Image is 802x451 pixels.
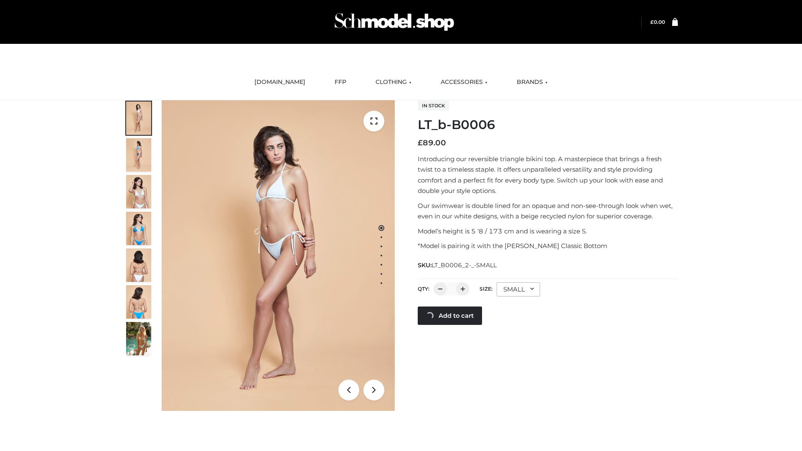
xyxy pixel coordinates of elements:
[418,138,423,147] span: £
[126,285,151,319] img: ArielClassicBikiniTop_CloudNine_AzureSky_OW114ECO_8-scaled.jpg
[431,261,497,269] span: LT_B0006_2-_-SMALL
[418,286,429,292] label: QTY:
[126,101,151,135] img: ArielClassicBikiniTop_CloudNine_AzureSky_OW114ECO_1-scaled.jpg
[650,19,665,25] bdi: 0.00
[332,5,457,38] img: Schmodel Admin 964
[480,286,492,292] label: Size:
[126,248,151,282] img: ArielClassicBikiniTop_CloudNine_AzureSky_OW114ECO_7-scaled.jpg
[418,200,678,222] p: Our swimwear is double lined for an opaque and non-see-through look when wet, even in our white d...
[650,19,654,25] span: £
[510,73,554,91] a: BRANDS
[162,100,395,411] img: ArielClassicBikiniTop_CloudNine_AzureSky_OW114ECO_1
[418,154,678,196] p: Introducing our reversible triangle bikini top. A masterpiece that brings a fresh twist to a time...
[248,73,312,91] a: [DOMAIN_NAME]
[126,138,151,172] img: ArielClassicBikiniTop_CloudNine_AzureSky_OW114ECO_2-scaled.jpg
[328,73,353,91] a: FFP
[369,73,418,91] a: CLOTHING
[418,260,497,270] span: SKU:
[418,138,446,147] bdi: 89.00
[650,19,665,25] a: £0.00
[418,241,678,251] p: *Model is pairing it with the [PERSON_NAME] Classic Bottom
[418,117,678,132] h1: LT_b-B0006
[418,101,449,111] span: In stock
[418,307,482,325] a: Add to cart
[126,175,151,208] img: ArielClassicBikiniTop_CloudNine_AzureSky_OW114ECO_3-scaled.jpg
[434,73,494,91] a: ACCESSORIES
[126,322,151,355] img: Arieltop_CloudNine_AzureSky2.jpg
[497,282,540,296] div: SMALL
[418,226,678,237] p: Model’s height is 5 ‘8 / 173 cm and is wearing a size S.
[126,212,151,245] img: ArielClassicBikiniTop_CloudNine_AzureSky_OW114ECO_4-scaled.jpg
